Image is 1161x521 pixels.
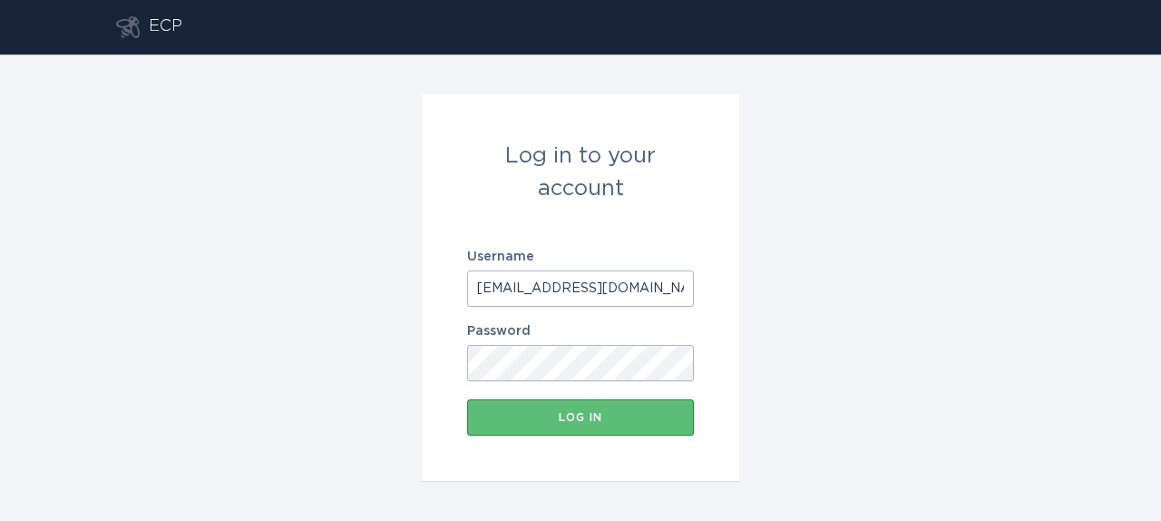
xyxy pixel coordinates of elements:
[476,412,685,423] div: Log in
[467,325,694,338] label: Password
[116,16,140,38] button: Go to dashboard
[467,140,694,205] div: Log in to your account
[149,16,182,38] div: ECP
[467,251,694,263] label: Username
[467,399,694,436] button: Log in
